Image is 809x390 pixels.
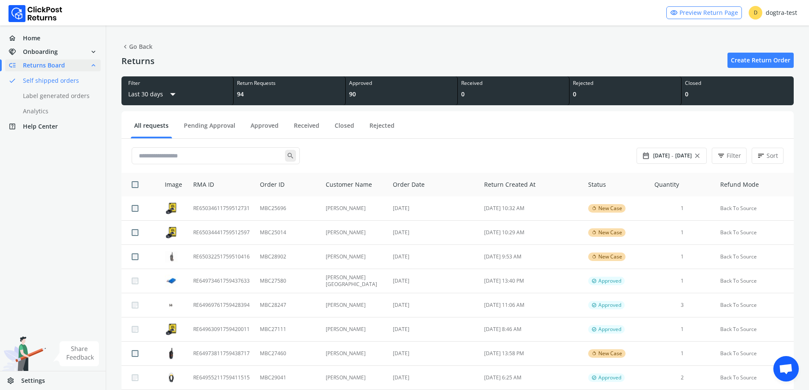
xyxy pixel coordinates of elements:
span: Approved [598,374,621,381]
td: [DATE] [388,245,479,269]
td: Back To Source [715,269,794,293]
a: Label generated orders [5,90,111,102]
div: 90 [349,90,454,98]
td: [PERSON_NAME] [321,196,388,221]
h4: Returns [121,56,155,66]
td: [PERSON_NAME] [321,293,388,317]
td: [DATE] 13:40 PM [479,269,583,293]
td: Back To Source [715,293,794,317]
span: settings [7,375,21,387]
td: [DATE] [388,317,479,342]
td: 1 [649,221,715,245]
span: rotate_left [592,253,597,260]
span: sort [757,150,765,162]
td: Back To Source [715,317,794,342]
span: search [285,150,296,162]
td: [DATE] [388,342,479,366]
td: Back To Source [715,342,794,366]
span: Approved [598,326,621,333]
img: row_image [165,275,178,287]
span: rotate_left [592,229,597,236]
td: MBC28902 [255,245,321,269]
a: Received [290,121,323,136]
span: Returns Board [23,61,65,70]
span: Help Center [23,122,58,131]
span: done [8,75,16,87]
td: MBC25696 [255,196,321,221]
td: [DATE] [388,293,479,317]
span: verified [592,326,597,333]
td: [DATE] 13:58 PM [479,342,583,366]
td: [DATE] 8:46 AM [479,317,583,342]
td: [DATE] 11:06 AM [479,293,583,317]
span: expand_less [90,59,97,71]
th: Status [583,173,649,196]
td: RE64973461759437633 [188,269,255,293]
td: [PERSON_NAME] [GEOGRAPHIC_DATA] [321,269,388,293]
img: row_image [165,347,178,360]
span: [DATE] [675,152,692,159]
td: RE65034441759512597 [188,221,255,245]
img: row_image [165,251,178,262]
span: rotate_left [592,350,597,357]
td: [DATE] 10:32 AM [479,196,583,221]
span: close [693,150,701,162]
td: RE65032251759510416 [188,245,255,269]
div: Approved [349,80,454,87]
td: MBC27460 [255,342,321,366]
span: [DATE] [653,152,670,159]
td: [DATE] [388,366,479,390]
div: Closed [685,80,790,87]
span: low_priority [8,59,23,71]
span: expand_more [90,46,97,58]
td: 3 [649,293,715,317]
td: MBC29041 [255,366,321,390]
span: rotate_left [592,205,597,212]
div: Return Requests [237,80,342,87]
div: 0 [461,90,566,98]
td: RE64969761759428394 [188,293,255,317]
div: 0 [685,90,790,98]
td: 1 [649,269,715,293]
td: Back To Source [715,196,794,221]
td: 2 [649,366,715,390]
a: Approved [247,121,282,136]
td: MBC28247 [255,293,321,317]
button: sortSort [752,148,784,164]
td: Back To Source [715,245,794,269]
div: Received [461,80,566,87]
div: 0 [573,90,678,98]
a: Analytics [5,105,111,117]
span: Approved [598,278,621,284]
td: RE64955211759411515 [188,366,255,390]
td: [PERSON_NAME] [321,245,388,269]
span: arrow_drop_down [166,87,179,102]
th: Refund Mode [715,173,794,196]
td: MBC27580 [255,269,321,293]
img: row_image [165,299,178,311]
a: Rejected [366,121,398,136]
span: Home [23,34,40,42]
a: Create Return Order [727,53,794,68]
span: Approved [598,302,621,309]
span: New Case [598,253,622,260]
img: share feedback [53,341,99,366]
img: row_image [165,323,178,336]
td: 1 [649,317,715,342]
td: Back To Source [715,366,794,390]
td: MBC27111 [255,317,321,342]
td: [PERSON_NAME] [321,366,388,390]
a: Closed [331,121,358,136]
td: [DATE] 10:29 AM [479,221,583,245]
span: date_range [642,150,650,162]
span: visibility [670,7,678,19]
img: row_image [165,371,178,384]
th: Image [155,173,188,196]
td: [PERSON_NAME] [321,221,388,245]
img: row_image [165,202,178,215]
td: [DATE] [388,269,479,293]
span: verified [592,278,597,284]
span: home [8,32,23,44]
span: verified [592,374,597,381]
span: chevron_left [121,41,129,53]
